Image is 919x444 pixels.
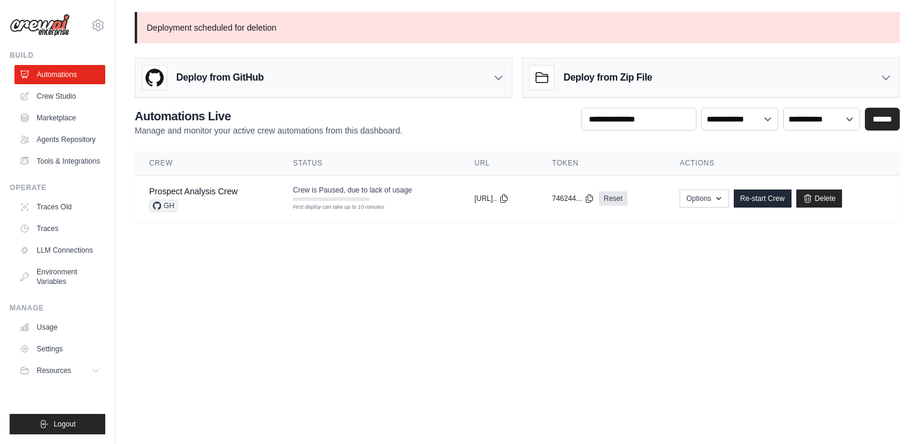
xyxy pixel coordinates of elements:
[10,51,105,60] div: Build
[135,151,278,176] th: Crew
[293,203,370,212] div: First deploy can take up to 10 minutes
[149,187,238,196] a: Prospect Analysis Crew
[135,12,900,43] p: Deployment scheduled for deletion
[37,366,71,375] span: Resources
[14,197,105,217] a: Traces Old
[14,87,105,106] a: Crew Studio
[10,414,105,434] button: Logout
[14,219,105,238] a: Traces
[734,190,791,208] a: Re-start Crew
[10,14,70,37] img: Logo
[10,303,105,313] div: Manage
[143,66,167,90] img: GitHub Logo
[278,151,460,176] th: Status
[149,200,178,212] span: GH
[796,190,843,208] a: Delete
[14,130,105,149] a: Agents Repository
[14,361,105,380] button: Resources
[14,339,105,359] a: Settings
[14,108,105,128] a: Marketplace
[135,108,402,125] h2: Automations Live
[14,262,105,291] a: Environment Variables
[14,152,105,171] a: Tools & Integrations
[538,151,665,176] th: Token
[680,190,728,208] button: Options
[460,151,538,176] th: URL
[135,125,402,137] p: Manage and monitor your active crew automations from this dashboard.
[10,183,105,193] div: Operate
[293,185,412,195] span: Crew is Paused, due to lack of usage
[54,419,76,429] span: Logout
[14,241,105,260] a: LLM Connections
[564,70,652,85] h3: Deploy from Zip File
[599,191,627,206] a: Reset
[176,70,263,85] h3: Deploy from GitHub
[14,65,105,84] a: Automations
[14,318,105,337] a: Usage
[665,151,900,176] th: Actions
[552,194,594,203] button: 746244...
